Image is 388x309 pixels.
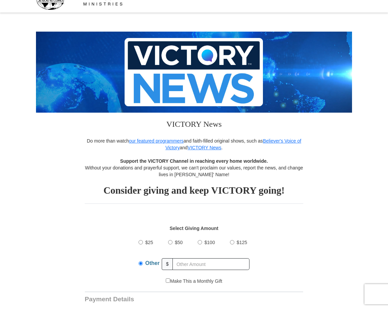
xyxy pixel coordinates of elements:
span: $125 [237,240,247,245]
label: Make This a Monthly Gift [166,278,222,284]
a: our featured programmers [129,138,184,144]
span: Other [145,260,160,266]
span: $ [162,258,173,270]
div: Do more than watch and faith-filled original shows, such as and . Without your donations and pray... [85,138,303,196]
strong: Consider giving and keep VICTORY going! [104,185,285,196]
span: $25 [145,240,153,245]
input: Other Amount [172,258,249,270]
h3: Payment Details [85,296,256,303]
span: $100 [204,240,215,245]
h3: VICTORY News [85,113,303,138]
input: Make This a Monthly Gift [166,278,170,283]
span: $50 [175,240,183,245]
a: VICTORY News [188,145,221,150]
strong: Select Giving Amount [170,226,219,231]
a: Believer's Voice of Victory [165,138,301,150]
strong: Support the VICTORY Channel in reaching every home worldwide. [120,158,268,164]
